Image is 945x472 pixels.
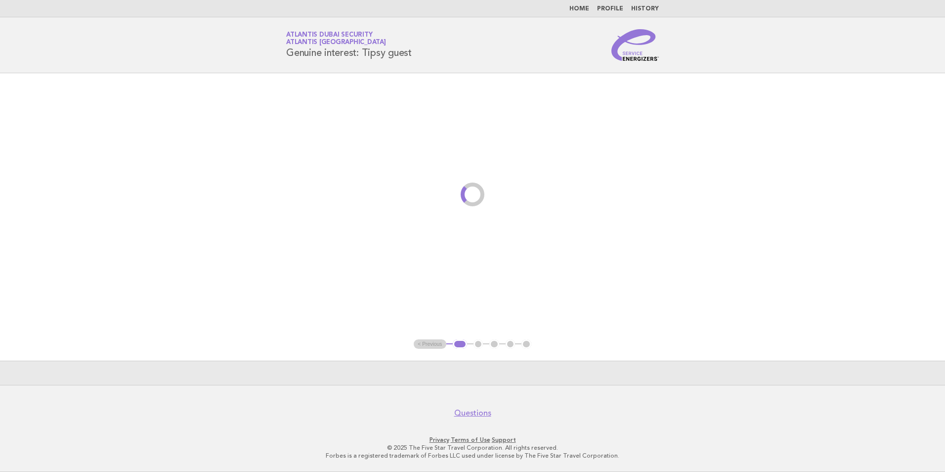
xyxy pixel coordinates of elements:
a: Home [569,6,589,12]
a: Questions [454,408,491,418]
p: © 2025 The Five Star Travel Corporation. All rights reserved. [170,444,775,452]
span: Atlantis [GEOGRAPHIC_DATA] [286,40,386,46]
a: Terms of Use [451,436,490,443]
p: Forbes is a registered trademark of Forbes LLC used under license by The Five Star Travel Corpora... [170,452,775,460]
a: History [631,6,659,12]
a: Privacy [430,436,449,443]
a: Profile [597,6,623,12]
p: · · [170,436,775,444]
a: Support [492,436,516,443]
h1: Genuine interest: Tipsy guest [286,32,412,58]
img: Service Energizers [611,29,659,61]
a: Atlantis Dubai SecurityAtlantis [GEOGRAPHIC_DATA] [286,32,386,46]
